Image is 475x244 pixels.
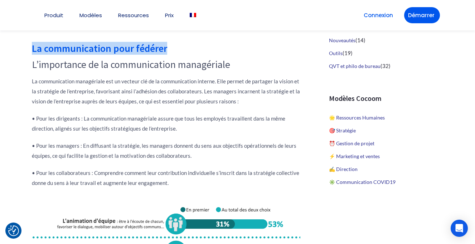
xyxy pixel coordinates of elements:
[190,13,196,17] img: Français
[329,127,356,133] a: 🎯 Stratégie
[32,141,300,161] p: • Pour les managers : En diffusant la stratégie, les managers donnent du sens aux objectifs opéra...
[329,166,358,172] a: ✍️ Direction
[329,179,396,185] a: ✳️ Communication COVID19
[329,63,381,69] a: QVT et philo de bureau
[329,60,447,73] li: (32)
[165,13,174,18] a: Prix
[44,13,63,18] a: Produit
[32,76,300,106] p: La communication managériale est un vecteur clé de la communication interne. Elle permet de parta...
[32,59,300,71] h3: L’importance de la communication managériale
[329,94,447,103] h3: Modèles Cocoom
[329,140,374,146] a: ⏰ Gestion de projet
[329,37,355,43] a: Nouveautés
[451,220,468,237] div: Open Intercom Messenger
[329,34,447,47] li: (14)
[329,153,380,159] a: ⚡️ Marketing et ventes
[329,114,385,121] a: 🌟 Ressources Humaines
[118,13,149,18] a: Ressources
[8,225,19,236] img: Revisit consent button
[79,13,102,18] a: Modèles
[329,47,447,60] li: (19)
[32,113,300,133] p: • Pour les dirigeants : La communication managériale assure que tous les employés travaillent dan...
[32,168,300,188] p: • Pour les collaborateurs : Comprendre comment leur contribution individuelle s’inscrit dans la s...
[32,43,300,53] h2: La communication pour fédérer
[8,225,19,236] button: Consent Preferences
[404,7,440,23] a: Démarrer
[329,50,343,56] a: Outils
[360,7,397,23] a: Connexion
